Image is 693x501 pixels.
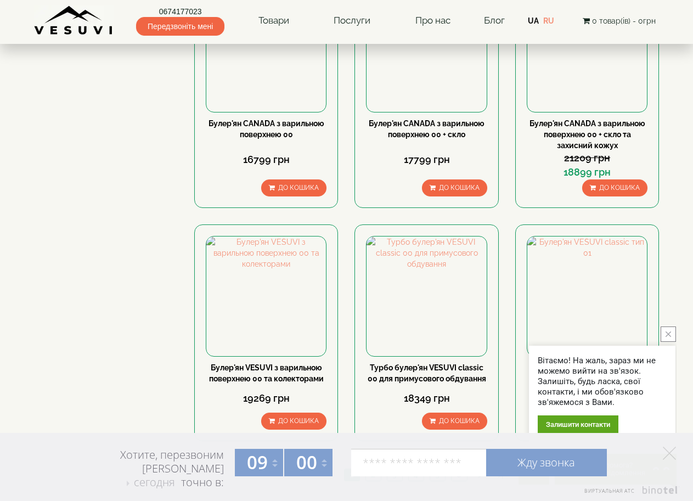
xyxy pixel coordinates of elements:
a: Элемент управления [578,486,679,501]
a: Элемент управления [663,447,676,460]
a: Про нас [404,8,461,33]
a: Послуги [323,8,381,33]
div: 19649 грн [527,386,647,400]
a: Турбо булер'ян VESUVI classic 00 для примусового обдування [368,363,486,383]
button: 0 товар(ів) - 0грн [579,15,659,27]
div: Залишити контакти [538,415,618,434]
button: До кошика [422,179,487,196]
span: До кошика [278,184,319,192]
button: До кошика [261,179,326,196]
button: close button [661,327,676,342]
div: 18349 грн [366,391,487,406]
span: До кошика [439,184,480,192]
div: Вітаємо! На жаль, зараз ми не можемо вийти на зв'язок. Залишіть, будь ласка, свої контакти, і ми ... [538,356,667,408]
span: 0 товар(ів) - 0грн [592,16,656,25]
button: До кошика [422,413,487,430]
a: UA [528,16,539,25]
img: Булер'ян VESUVI classic тип 01 [527,237,647,356]
div: 19269 грн [206,391,326,406]
a: RU [543,16,554,25]
img: Турбо булер'ян VESUVI classic 00 для примусового обдування [367,237,486,356]
a: Жду звонка [486,449,607,476]
a: 0674177023 [136,6,224,17]
button: До кошика [582,179,647,196]
span: Передзвоніть мені [136,17,224,36]
a: Булер'ян CANADA з варильною поверхнею 00 + скло та захисний кожух [529,119,645,150]
img: Завод VESUVI [34,5,114,36]
span: 09 [247,450,268,475]
a: Блог [484,15,505,26]
div: 21209 грн [527,151,647,165]
div: 18899 грн [527,165,647,179]
a: Булер'ян CANADA з варильною поверхнею 00 + скло [369,119,484,139]
span: До кошика [439,417,480,425]
span: До кошика [599,184,640,192]
span: 00 [296,450,317,475]
span: сегодня [134,475,175,489]
a: Булер'ян CANADA з варильною поверхнею 00 [209,119,324,139]
a: Товари [247,8,300,33]
div: 17799 грн [366,153,487,167]
img: Булер'ян VESUVI з варильною поверхнею 00 та колекторами [206,237,326,356]
div: 16799 грн [206,153,326,167]
a: Булер'ян VESUVI з варильною поверхнею 00 та колекторами [209,363,324,383]
button: До кошика [261,413,326,430]
div: Хотите, перезвоним [PERSON_NAME] точно в: [78,448,224,491]
span: До кошика [278,417,319,425]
